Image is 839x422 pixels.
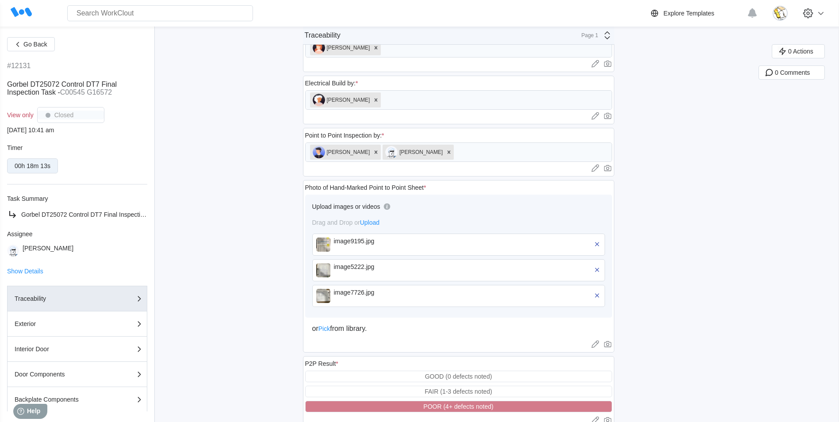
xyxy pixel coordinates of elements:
div: Timer [7,144,147,151]
mark: G16572 [87,88,112,96]
div: [PERSON_NAME] [23,245,73,257]
button: Traceability [7,286,147,311]
img: download.jpg [773,6,788,21]
button: Door Components [7,362,147,387]
button: Show Details [7,268,43,274]
div: P2P Result [305,360,338,367]
div: Point to Point Inspection by: [305,132,384,139]
button: 0 Actions [772,44,825,58]
img: image5222.jpg [316,263,330,277]
div: #12131 [7,62,31,70]
a: Gorbel DT25072 Control DT7 Final Inspection Task - [7,209,147,220]
div: Exterior [15,321,103,327]
div: image5222.jpg [334,263,436,270]
div: POOR (4+ defects noted) [423,403,493,410]
div: image9195.jpg [334,238,436,245]
button: Interior Door [7,337,147,362]
img: image9195.jpg [316,238,330,252]
div: Explore Templates [663,10,714,17]
mark: C00545 [60,88,85,96]
span: Go Back [23,41,47,47]
div: Electrical Build by: [305,80,358,87]
span: 0 Comments [775,69,810,76]
span: 0 Actions [788,48,813,54]
div: Traceability [15,295,103,302]
button: 0 Comments [759,65,825,80]
div: Backplate Components [15,396,103,403]
div: or from library. [312,325,605,333]
div: Interior Door [15,346,103,352]
span: Upload [360,219,379,226]
img: clout-01.png [7,245,19,257]
div: View only [7,111,34,119]
div: Task Summary [7,195,147,202]
span: Drag and Drop or [312,219,380,226]
div: image7726.jpg [334,289,436,296]
img: image7726.jpg [316,289,330,303]
div: Photo of Hand-Marked Point to Point Sheet [305,184,426,191]
div: Assignee [7,230,147,238]
div: Page 1 [576,32,598,38]
div: Door Components [15,371,103,377]
input: Search WorkClout [67,5,253,21]
span: Gorbel DT25072 Control DT7 Final Inspection Task - [21,211,165,218]
div: 00h 18m 13s [15,162,50,169]
span: Gorbel DT25072 Control DT7 Final Inspection Task - [7,81,117,96]
a: Explore Templates [649,8,743,19]
span: Pick [318,325,330,332]
div: [DATE] 10:41 am [7,127,147,134]
div: Traceability [305,31,341,39]
button: Go Back [7,37,55,51]
div: FAIR (1-3 defects noted) [425,388,492,395]
button: Backplate Components [7,387,147,412]
button: Exterior [7,311,147,337]
div: GOOD (0 defects noted) [425,373,492,380]
div: Upload images or videos [312,203,380,210]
